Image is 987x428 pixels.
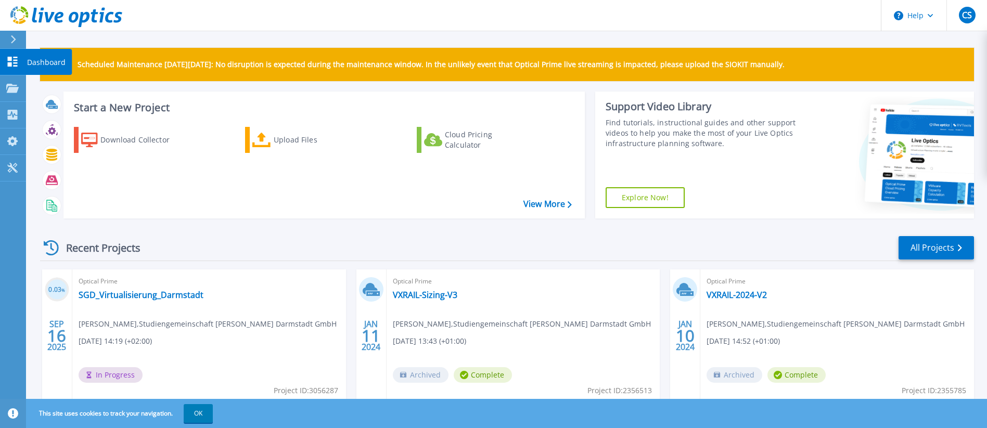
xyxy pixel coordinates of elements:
[45,284,69,296] h3: 0.03
[274,129,357,150] div: Upload Files
[523,199,572,209] a: View More
[79,290,203,300] a: SGD_Virtualisierung_Darmstadt
[454,367,512,383] span: Complete
[707,290,767,300] a: VXRAIL-2024-V2
[902,385,966,396] span: Project ID: 2355785
[79,318,337,330] span: [PERSON_NAME] , Studiengemeinschaft [PERSON_NAME] Darmstadt GmbH
[74,102,571,113] h3: Start a New Project
[962,11,972,19] span: CS
[606,100,799,113] div: Support Video Library
[606,187,685,208] a: Explore Now!
[274,385,338,396] span: Project ID: 3056287
[40,235,155,261] div: Recent Projects
[79,335,152,347] span: [DATE] 14:19 (+02:00)
[707,335,780,347] span: [DATE] 14:52 (+01:00)
[393,367,448,383] span: Archived
[393,276,654,287] span: Optical Prime
[47,317,67,355] div: SEP 2025
[362,331,380,340] span: 11
[78,60,785,69] p: Scheduled Maintenance [DATE][DATE]: No disruption is expected during the maintenance window. In t...
[899,236,974,260] a: All Projects
[393,335,466,347] span: [DATE] 13:43 (+01:00)
[675,317,695,355] div: JAN 2024
[417,127,533,153] a: Cloud Pricing Calculator
[79,276,340,287] span: Optical Prime
[100,129,184,150] div: Download Collector
[361,317,381,355] div: JAN 2024
[184,404,213,423] button: OK
[393,290,457,300] a: VXRAIL-Sizing-V3
[606,118,799,149] div: Find tutorials, instructional guides and other support videos to help you make the most of your L...
[676,331,695,340] span: 10
[79,367,143,383] span: In Progress
[74,127,190,153] a: Download Collector
[707,318,965,330] span: [PERSON_NAME] , Studiengemeinschaft [PERSON_NAME] Darmstadt GmbH
[767,367,826,383] span: Complete
[393,318,651,330] span: [PERSON_NAME] , Studiengemeinschaft [PERSON_NAME] Darmstadt GmbH
[27,49,66,76] p: Dashboard
[245,127,361,153] a: Upload Files
[587,385,652,396] span: Project ID: 2356513
[61,287,65,293] span: %
[445,129,528,150] div: Cloud Pricing Calculator
[29,404,213,423] span: This site uses cookies to track your navigation.
[707,367,762,383] span: Archived
[47,331,66,340] span: 16
[707,276,968,287] span: Optical Prime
